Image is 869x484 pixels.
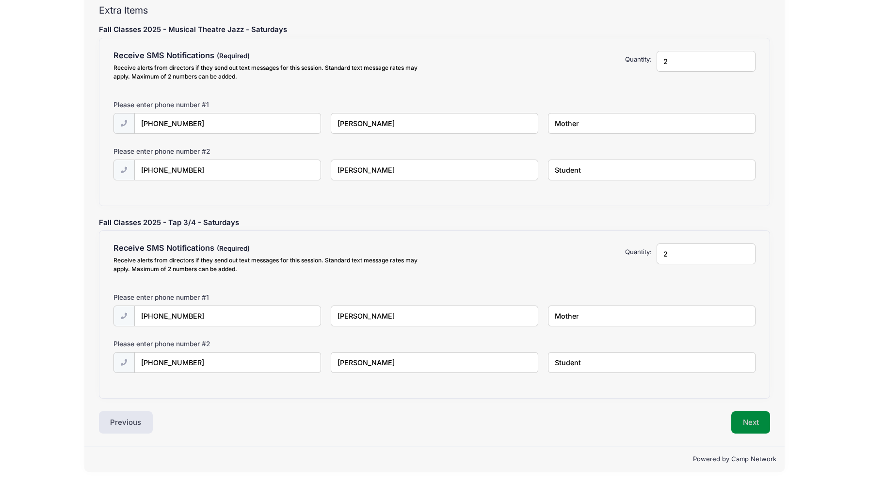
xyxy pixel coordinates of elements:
[548,113,756,134] input: Relationship
[331,352,538,373] input: Name
[548,306,756,326] input: Relationship
[331,113,538,134] input: Name
[93,454,777,464] p: Powered by Camp Network
[206,101,209,109] span: 1
[113,339,210,349] label: Please enter phone number #
[113,292,209,302] label: Please enter phone number #
[113,243,430,253] h4: Receive SMS Notifications
[206,147,210,155] span: 2
[113,256,430,274] div: Receive alerts from directors if they send out text messages for this session. Standard text mess...
[134,352,321,373] input: (xxx) xxx-xxxx
[113,100,209,110] label: Please enter phone number #
[206,340,210,348] span: 2
[731,411,771,434] button: Next
[134,306,321,326] input: (xxx) xxx-xxxx
[206,293,209,301] span: 1
[548,160,756,180] input: Relationship
[99,5,771,16] h2: Extra Items
[657,51,756,72] input: Quantity
[331,306,538,326] input: Name
[134,160,321,180] input: (xxx) xxx-xxxx
[134,113,321,134] input: (xxx) xxx-xxxx
[113,146,210,156] label: Please enter phone number #
[548,352,756,373] input: Relationship
[331,160,538,180] input: Name
[99,411,153,434] button: Previous
[94,219,775,227] h5: Fall Classes 2025 - Tap 3/4 - Saturdays
[113,51,430,61] h4: Receive SMS Notifications
[657,243,756,264] input: Quantity
[113,64,430,81] div: Receive alerts from directors if they send out text messages for this session. Standard text mess...
[94,26,775,34] h5: Fall Classes 2025 - Musical Theatre Jazz - Saturdays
